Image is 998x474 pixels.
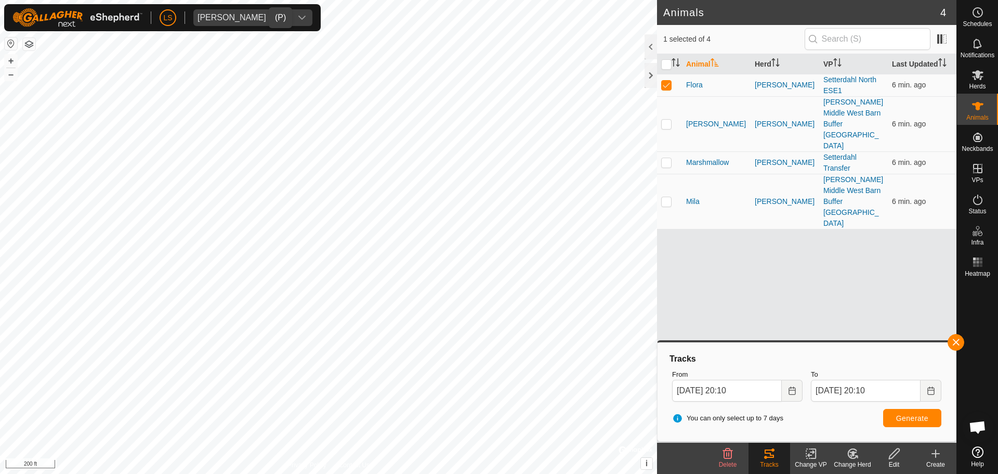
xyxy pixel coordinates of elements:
th: Last Updated [888,54,956,74]
a: Setterdahl Transfer [823,153,857,172]
a: Privacy Policy [287,460,326,470]
button: Choose Date [921,380,941,402]
div: [PERSON_NAME] [755,80,815,91]
span: [PERSON_NAME] [686,119,746,130]
span: Neckbands [962,146,993,152]
button: i [641,458,652,469]
span: Notifications [961,52,994,58]
th: VP [819,54,888,74]
span: Moffitt Farm [193,9,292,26]
p-sorticon: Activate to sort [833,60,842,68]
span: Sep 8, 2025, 8:03 PM [892,120,926,128]
span: Help [971,461,984,467]
span: Animals [966,114,989,121]
span: Sep 8, 2025, 8:03 PM [892,197,926,206]
th: Herd [751,54,819,74]
div: Change VP [790,460,832,469]
a: Help [957,442,998,471]
p-sorticon: Activate to sort [771,60,780,68]
div: Tracks [748,460,790,469]
span: Flora [686,80,703,91]
span: Herds [969,83,986,89]
div: [PERSON_NAME] Farm [198,14,287,22]
span: Heatmap [965,271,990,277]
span: Sep 8, 2025, 8:03 PM [892,81,926,89]
p-sorticon: Activate to sort [938,60,947,68]
span: LS [163,12,172,23]
div: Open chat [962,412,993,443]
label: To [811,369,941,380]
a: [PERSON_NAME] Middle West Barn Buffer [GEOGRAPHIC_DATA] [823,98,883,150]
div: Change Herd [832,460,873,469]
button: Choose Date [782,380,803,402]
button: Reset Map [5,37,17,50]
p-sorticon: Activate to sort [711,60,719,68]
h2: Animals [663,6,940,19]
span: Sep 8, 2025, 8:03 PM [892,158,926,166]
span: Marshmallow [686,157,729,168]
a: [PERSON_NAME] Middle West Barn Buffer [GEOGRAPHIC_DATA] [823,175,883,227]
button: Generate [883,409,941,427]
label: From [672,369,803,380]
button: – [5,68,17,81]
div: [PERSON_NAME] [755,196,815,207]
input: Search (S) [805,28,930,50]
div: [PERSON_NAME] [755,157,815,168]
div: Create [915,460,956,469]
div: dropdown trigger [292,9,312,26]
div: [PERSON_NAME] [755,119,815,130]
span: Infra [971,239,983,246]
span: Schedules [963,21,992,27]
span: Delete [719,461,737,468]
a: Setterdahl North ESE1 [823,75,876,95]
th: Animal [682,54,751,74]
div: Tracks [668,353,946,365]
button: + [5,55,17,67]
span: You can only select up to 7 days [672,413,783,424]
img: Gallagher Logo [12,8,142,27]
span: Mila [686,196,700,207]
span: VPs [971,177,983,183]
a: Contact Us [339,460,370,470]
div: Edit [873,460,915,469]
span: Generate [896,414,928,422]
span: Status [968,208,986,214]
p-sorticon: Activate to sort [672,60,680,68]
button: Map Layers [23,38,35,50]
span: i [646,459,648,468]
span: 1 selected of 4 [663,34,805,45]
span: 4 [940,5,946,20]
